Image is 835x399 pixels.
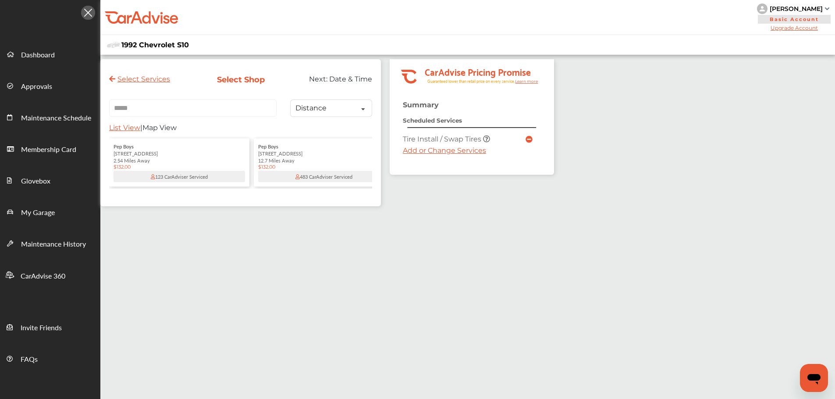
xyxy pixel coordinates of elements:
img: placeholder_car.fcab19be.svg [107,39,120,50]
a: Maintenance History [0,227,100,259]
a: Select Services [109,75,170,83]
span: FAQs [21,354,38,365]
div: [PERSON_NAME] [770,5,823,13]
div: 483 CarAdviser Serviced [258,171,390,182]
span: Dashboard [21,49,55,61]
a: Membership Card [0,133,100,164]
tspan: Learn more [515,79,538,84]
span: Approvals [21,81,52,92]
span: Date & Time [329,75,372,83]
span: Tire Install / Swap Tires [403,135,483,143]
a: My Garage [0,196,100,227]
span: Membership Card [21,144,76,155]
div: [STREET_ADDRESS] [258,150,390,157]
div: 123 CarAdviser Serviced [114,171,245,182]
strong: Summary [403,101,439,109]
div: 2.54 Miles Away [114,157,245,164]
div: [STREET_ADDRESS] [114,150,245,157]
tspan: CarAdvise Pricing Promise [425,64,531,79]
div: $132.00 [258,164,390,170]
span: Glovebox [21,176,50,187]
strong: Scheduled Services [403,117,462,124]
span: 1992 Chevrolet S10 [121,41,189,49]
img: knH8PDtVvWoAbQRylUukY18CTiRevjo20fAtgn5MLBQj4uumYvk2MzTtcAIzfGAtb1XOLVMAvhLuqoNAbL4reqehy0jehNKdM... [757,4,767,14]
span: List View [109,124,140,132]
div: Select Shop [202,75,280,85]
div: Distance [295,105,327,112]
a: Glovebox [0,164,100,196]
div: $132.00 [114,164,245,170]
div: | [109,124,372,136]
iframe: Button to launch messaging window [800,364,828,392]
span: Maintenance History [21,239,86,250]
tspan: Guaranteed lower than retail price on every service. [427,78,515,84]
span: CarAdvise 360 [21,271,65,282]
span: Map View [142,124,177,132]
img: Icon.5fd9dcc7.svg [81,6,95,20]
span: Upgrade Account [757,25,831,31]
a: Approvals [0,70,100,101]
img: sCxJUJ+qAmfqhQGDUl18vwLg4ZYJ6CxN7XmbOMBAAAAAElFTkSuQmCC [825,7,829,10]
a: Dashboard [0,38,100,70]
span: Maintenance Schedule [21,113,91,124]
div: Next: [287,75,379,92]
span: My Garage [21,207,55,219]
span: Pep Boys [114,143,134,150]
a: Add or Change Services [403,146,486,155]
span: Basic Account [758,15,831,24]
div: 12.7 Miles Away [258,157,390,164]
a: Maintenance Schedule [0,101,100,133]
span: Pep Boys [258,143,278,150]
span: Invite Friends [21,322,62,334]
